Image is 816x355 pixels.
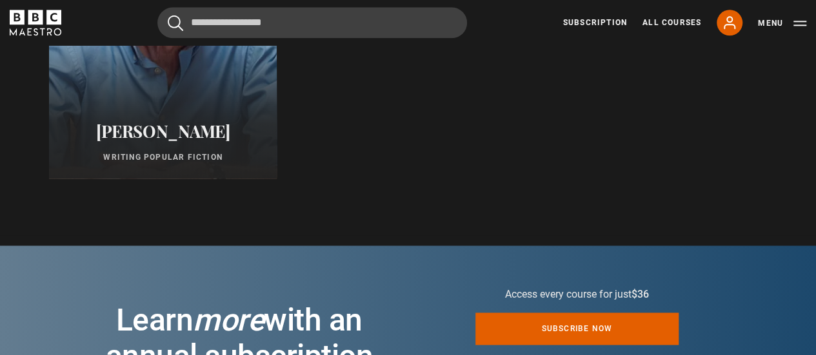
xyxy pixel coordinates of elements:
input: Search [157,7,467,38]
a: Subscription [563,17,627,28]
button: Submit the search query [168,15,183,31]
a: All Courses [642,17,701,28]
span: $36 [632,288,649,300]
h2: [PERSON_NAME] [65,121,261,141]
p: Access every course for just [475,287,679,302]
i: more [193,302,264,338]
a: Subscribe now [475,312,679,345]
p: Writing Popular Fiction [65,151,261,163]
button: Toggle navigation [758,17,806,30]
svg: BBC Maestro [10,10,61,35]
